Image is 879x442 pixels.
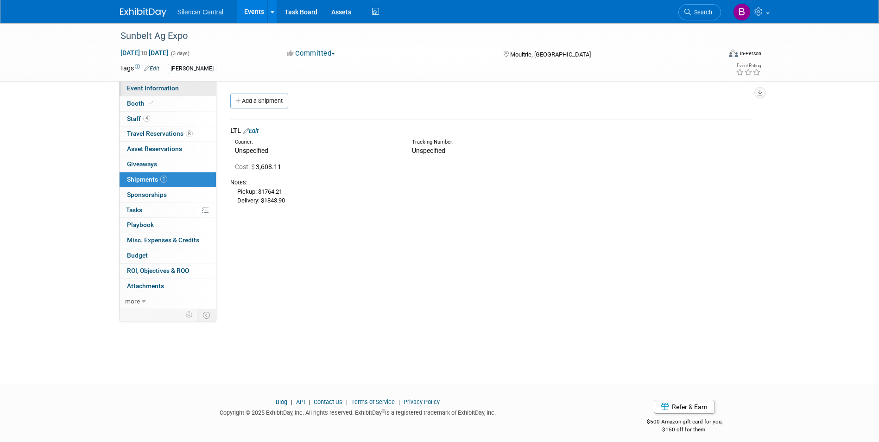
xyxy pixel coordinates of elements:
span: Tasks [126,206,142,214]
a: Misc. Expenses & Credits [120,233,216,248]
div: Event Rating [736,63,761,68]
span: Budget [127,252,148,259]
span: to [140,49,149,57]
i: Booth reservation complete [149,101,153,106]
span: [DATE] [DATE] [120,49,169,57]
a: Staff4 [120,112,216,126]
div: Tracking Number: [412,139,620,146]
span: | [289,398,295,405]
a: Sponsorships [120,188,216,202]
a: Add a Shipment [230,94,288,108]
span: 4 [143,115,150,122]
span: Event Information [127,84,179,92]
a: Search [678,4,721,20]
a: Attachments [120,279,216,294]
span: Moultrie, [GEOGRAPHIC_DATA] [510,51,591,58]
a: Booth [120,96,216,111]
span: more [125,297,140,305]
span: Cost: $ [235,163,256,170]
span: 8 [186,130,193,137]
div: Courier: [235,139,398,146]
a: Shipments1 [120,172,216,187]
span: Booth [127,100,155,107]
div: Event Format [666,48,762,62]
a: Edit [243,127,259,134]
span: ROI, Objectives & ROO [127,267,189,274]
div: Unspecified [235,146,398,155]
span: Unspecified [412,147,445,154]
div: In-Person [740,50,761,57]
div: [PERSON_NAME] [168,64,216,74]
a: Travel Reservations8 [120,126,216,141]
td: Personalize Event Tab Strip [181,309,197,321]
span: Travel Reservations [127,130,193,137]
a: Contact Us [314,398,342,405]
a: more [120,294,216,309]
a: Budget [120,248,216,263]
img: ExhibitDay [120,8,166,17]
a: ROI, Objectives & ROO [120,264,216,278]
span: Staff [127,115,150,122]
a: Tasks [120,203,216,218]
img: Billee Page [733,3,751,21]
a: Edit [144,65,159,72]
span: 1 [160,176,167,183]
span: Asset Reservations [127,145,182,152]
span: Attachments [127,282,164,290]
a: Event Information [120,81,216,96]
span: Search [691,9,712,16]
span: Sponsorships [127,191,167,198]
button: Committed [284,49,339,58]
a: API [296,398,305,405]
div: LTL [230,126,753,136]
span: Giveaways [127,160,157,168]
span: (3 days) [170,51,190,57]
a: Privacy Policy [404,398,440,405]
span: Silencer Central [177,8,224,16]
span: | [396,398,402,405]
td: Tags [120,63,159,74]
div: Pickup: $1764.21 Delivery: $1843.90 [230,187,753,205]
a: Refer & Earn [654,400,715,414]
span: | [306,398,312,405]
span: Playbook [127,221,154,228]
div: Sunbelt Ag Expo [117,28,707,44]
div: $150 off for them. [610,426,759,434]
span: Misc. Expenses & Credits [127,236,199,244]
sup: ® [382,409,385,414]
span: Shipments [127,176,167,183]
div: Copyright © 2025 ExhibitDay, Inc. All rights reserved. ExhibitDay is a registered trademark of Ex... [120,406,596,417]
span: | [344,398,350,405]
div: Notes: [230,178,753,187]
td: Toggle Event Tabs [197,309,216,321]
a: Blog [276,398,287,405]
a: Terms of Service [351,398,395,405]
a: Giveaways [120,157,216,172]
a: Asset Reservations [120,142,216,157]
a: Playbook [120,218,216,233]
div: $500 Amazon gift card for you, [610,412,759,433]
span: 3,608.11 [235,163,285,170]
img: Format-Inperson.png [729,50,738,57]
